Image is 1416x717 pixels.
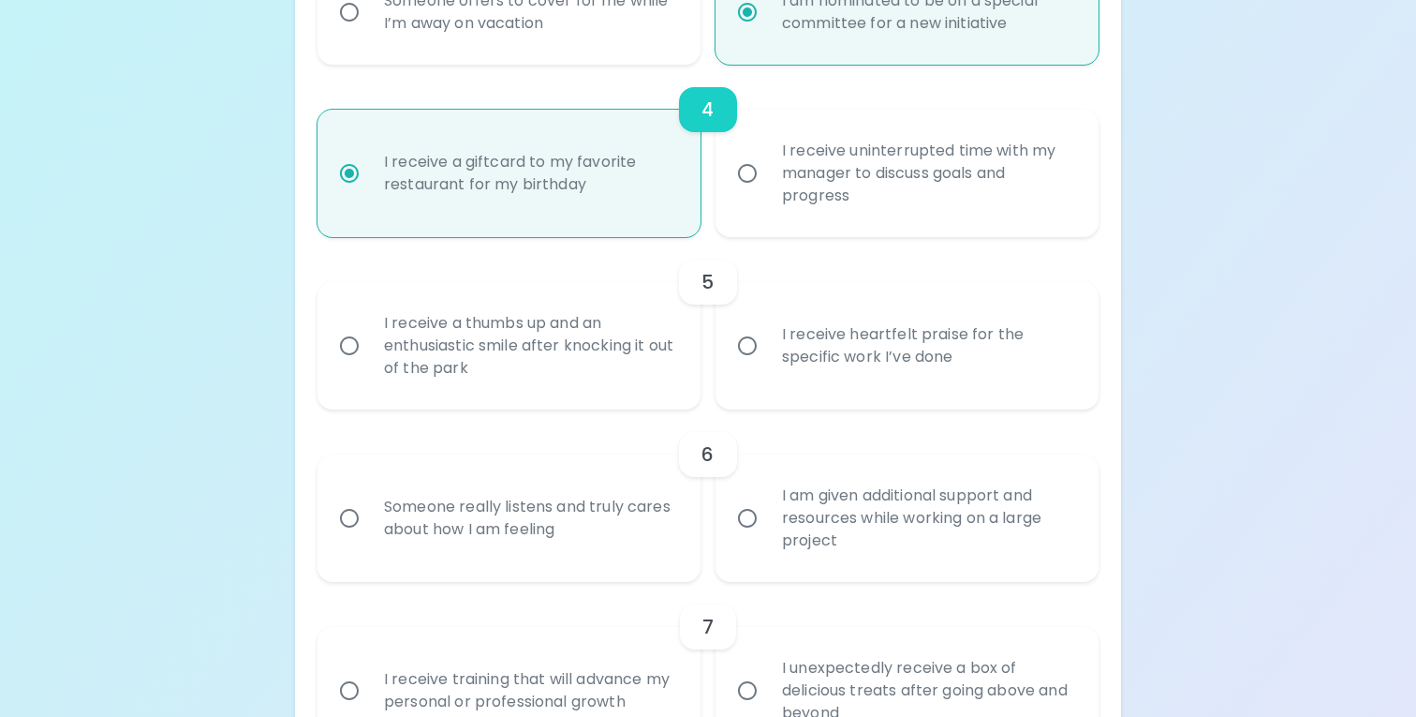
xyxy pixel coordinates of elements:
div: choice-group-check [317,410,1099,582]
h6: 7 [702,612,714,642]
div: Someone really listens and truly cares about how I am feeling [369,473,690,563]
h6: 5 [701,267,714,297]
div: choice-group-check [317,237,1099,410]
div: choice-group-check [317,65,1099,237]
div: I receive uninterrupted time with my manager to discuss goals and progress [767,117,1088,230]
h6: 6 [701,440,714,470]
h6: 4 [701,95,714,125]
div: I receive a thumbs up and an enthusiastic smile after knocking it out of the park [369,290,690,402]
div: I am given additional support and resources while working on a large project [767,462,1088,575]
div: I receive heartfelt praise for the specific work I’ve done [767,301,1088,391]
div: I receive a giftcard to my favorite restaurant for my birthday [369,128,690,218]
